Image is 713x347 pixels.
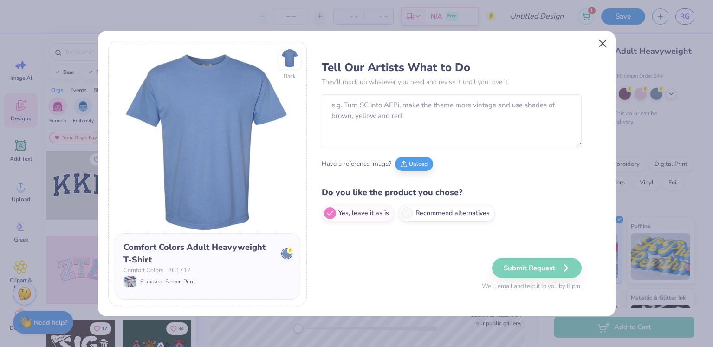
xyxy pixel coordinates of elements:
[322,60,582,74] h3: Tell Our Artists What to Do
[395,157,433,171] button: Upload
[284,72,296,80] div: Back
[482,282,582,291] span: We’ll email and text it to you by 8 pm.
[322,159,391,169] span: Have a reference image?
[123,241,275,266] div: Comfort Colors Adult Heavyweight T-Shirt
[123,266,163,275] span: Comfort Colors
[399,205,495,222] label: Recommend alternatives
[168,266,191,275] span: # C1717
[594,34,611,52] button: Close
[115,47,300,233] img: Front
[322,77,582,87] p: They’ll mock up whatever you need and revise it until you love it.
[280,49,299,67] img: Back
[322,205,394,222] label: Yes, leave it as is
[124,276,136,287] img: Standard: Screen Print
[140,277,195,286] span: Standard: Screen Print
[322,186,582,199] h4: Do you like the product you chose?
